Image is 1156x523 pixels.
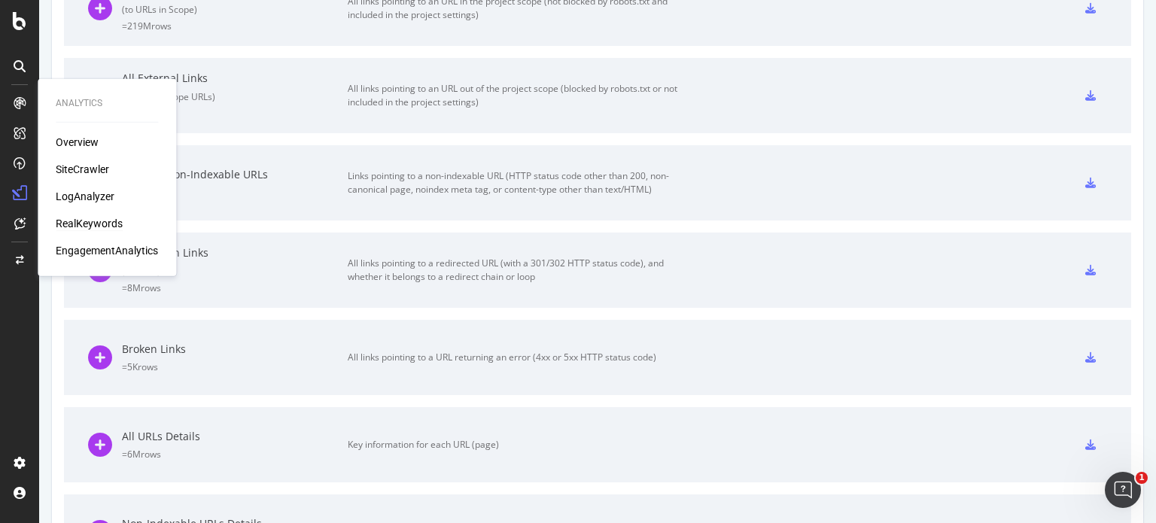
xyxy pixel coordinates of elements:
[1136,472,1148,484] span: 1
[122,167,348,182] div: Links To Non-Indexable URLs
[1085,3,1096,14] div: csv-export
[122,342,348,357] div: Broken Links
[122,360,348,373] div: = 5K rows
[348,257,686,284] div: All links pointing to a redirected URL (with a 301/302 HTTP status code), and whether it belongs ...
[56,216,123,231] a: RealKeywords
[122,107,348,120] div: = 81M rows
[56,97,158,110] div: Analytics
[122,90,348,103] div: ( to Out of Scope URLs )
[122,186,348,199] div: = 44M rows
[1085,90,1096,101] div: csv-export
[122,281,348,294] div: = 8M rows
[56,162,109,177] a: SiteCrawler
[56,243,158,258] a: EngagementAnalytics
[122,245,348,260] div: Redirection Links
[1085,352,1096,363] div: csv-export
[348,438,686,452] div: Key information for each URL (page)
[56,135,99,150] a: Overview
[348,82,686,109] div: All links pointing to an URL out of the project scope (blocked by robots.txt or not included in t...
[1085,178,1096,188] div: csv-export
[122,3,348,16] div: ( to URLs in Scope )
[1085,439,1096,450] div: csv-export
[1085,265,1096,275] div: csv-export
[122,265,348,278] div: ( Internal )
[56,189,114,204] a: LogAnalyzer
[122,448,348,461] div: = 6M rows
[1105,472,1141,508] iframe: Intercom live chat
[348,351,686,364] div: All links pointing to a URL returning an error (4xx or 5xx HTTP status code)
[122,429,348,444] div: All URLs Details
[122,71,348,86] div: All External Links
[348,169,686,196] div: Links pointing to a non-indexable URL (HTTP status code other than 200, non-canonical page, noind...
[122,20,348,32] div: = 219M rows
